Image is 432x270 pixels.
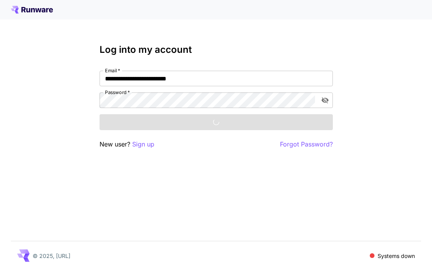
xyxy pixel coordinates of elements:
[378,252,415,260] p: Systems down
[33,252,70,260] p: © 2025, [URL]
[318,93,332,107] button: toggle password visibility
[100,139,154,149] p: New user?
[105,67,120,74] label: Email
[105,89,130,96] label: Password
[132,139,154,149] button: Sign up
[280,139,333,149] button: Forgot Password?
[100,44,333,55] h3: Log into my account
